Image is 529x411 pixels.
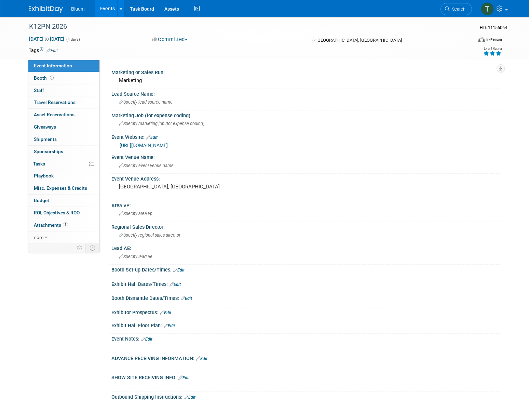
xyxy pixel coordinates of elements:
span: Attachments [34,222,68,228]
span: Specify lead source name [119,100,173,105]
span: Booth [34,75,55,81]
span: Specify regional sales director [119,233,180,238]
td: Toggle Event Tabs [86,243,100,252]
span: Playbook [34,173,54,178]
span: [DATE] [DATE] [29,36,65,42]
span: (4 days) [66,37,80,42]
a: Attachments1 [28,219,99,231]
a: Misc. Expenses & Credits [28,182,99,194]
div: Marketing or Sales Run: [111,67,500,76]
div: Regional Sales Director: [111,222,500,230]
div: Booth Dismantle Dates/Times: [111,293,500,302]
a: Edit [173,268,185,273]
span: 1 [63,222,68,227]
span: Shipments [34,136,57,142]
div: Exhibit Hall Dates/Times: [111,279,500,288]
span: Travel Reservations [34,100,76,105]
a: Shipments [28,133,99,145]
a: Edit [146,135,158,140]
span: Bluum [71,6,85,12]
td: Tags [29,47,58,54]
span: Specify lead ae [119,254,152,259]
div: ADVANCE RECEIVING INFORMATION: [111,353,500,362]
span: Event Information [34,63,72,68]
div: Booth Set-up Dates/Times: [111,265,500,274]
span: more [32,235,43,240]
div: Exhibitor Prospectus: [111,307,500,316]
div: Event Website: [111,132,500,141]
div: Event Notes: [111,334,500,343]
span: [GEOGRAPHIC_DATA], [GEOGRAPHIC_DATA] [316,38,402,43]
a: Event Information [28,60,99,72]
span: Tasks [33,161,45,167]
span: Specify area vp [119,211,152,216]
button: Committed [150,36,190,43]
span: Booth not reserved yet [49,75,55,80]
div: Event Venue Name: [111,152,500,161]
div: Event Rating [483,47,502,50]
a: Edit [178,375,190,380]
div: Area VP: [111,200,500,209]
span: to [43,36,50,42]
a: Booth [28,72,99,84]
div: Outbound Shipping Instructions: [111,392,500,401]
a: Edit [184,395,195,400]
a: Edit [196,356,207,361]
div: Event Format [432,36,502,46]
img: ExhibitDay [29,6,63,13]
span: Staff [34,88,44,93]
div: Lead AE: [111,243,500,252]
span: Budget [34,198,49,203]
a: Budget [28,195,99,207]
a: Asset Reservations [28,109,99,121]
span: Search [450,6,465,12]
td: Personalize Event Tab Strip [74,243,86,252]
img: Format-Inperson.png [478,37,485,42]
a: Travel Reservations [28,96,99,108]
img: Taylor Bradley [481,2,494,15]
a: Edit [169,282,181,287]
span: Event ID: 11156064 [480,25,507,30]
div: SHOW SITE RECEIVING INFO: [111,372,500,381]
a: Playbook [28,170,99,182]
a: Search [440,3,472,15]
span: Specify marketing job (for expense coding) [119,121,204,126]
div: K12PN 2026 [27,21,462,33]
div: Marketing [117,75,495,86]
div: In-Person [486,37,502,42]
div: Lead Source Name: [111,89,500,97]
a: Giveaways [28,121,99,133]
span: Sponsorships [34,149,63,154]
a: Tasks [28,158,99,170]
pre: [GEOGRAPHIC_DATA], [GEOGRAPHIC_DATA] [119,184,266,190]
a: Edit [160,310,171,315]
div: Exhibit Hall Floor Plan: [111,320,500,329]
a: Staff [28,84,99,96]
a: more [28,231,99,243]
a: Edit [164,323,175,328]
span: Specify event venue name [119,163,174,168]
div: Marketing Job (for expense coding): [111,110,500,119]
span: Giveaways [34,124,56,130]
a: Edit [141,337,152,342]
a: Edit [46,48,58,53]
span: Asset Reservations [34,112,74,117]
a: Edit [181,296,192,301]
span: ROI, Objectives & ROO [34,210,80,215]
span: Misc. Expenses & Credits [34,185,87,191]
div: Event Venue Address: [111,174,500,182]
a: [URL][DOMAIN_NAME] [120,143,168,148]
a: ROI, Objectives & ROO [28,207,99,219]
a: Sponsorships [28,146,99,158]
